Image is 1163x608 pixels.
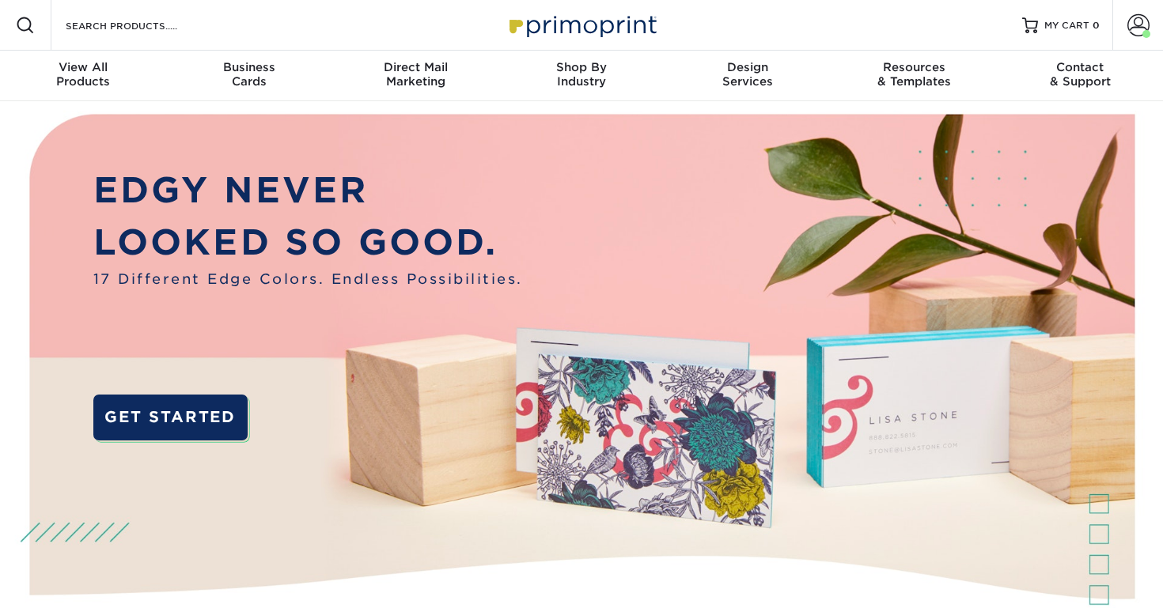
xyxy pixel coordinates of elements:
div: & Templates [831,60,997,89]
a: Direct MailMarketing [332,51,498,101]
p: LOOKED SO GOOD. [93,217,523,269]
span: Design [665,60,831,74]
span: Shop By [498,60,665,74]
span: Contact [997,60,1163,74]
div: Marketing [332,60,498,89]
a: DesignServices [665,51,831,101]
span: Resources [831,60,997,74]
span: Business [166,60,332,74]
a: Resources& Templates [831,51,997,101]
span: 17 Different Edge Colors. Endless Possibilities. [93,269,523,289]
img: Primoprint [502,8,661,42]
div: Cards [166,60,332,89]
p: EDGY NEVER [93,164,523,217]
span: Direct Mail [332,60,498,74]
span: MY CART [1044,19,1089,32]
div: & Support [997,60,1163,89]
div: Industry [498,60,665,89]
a: GET STARTED [93,395,248,440]
span: 0 [1093,20,1100,31]
div: Services [665,60,831,89]
a: Contact& Support [997,51,1163,101]
input: SEARCH PRODUCTS..... [64,16,218,35]
a: BusinessCards [166,51,332,101]
a: Shop ByIndustry [498,51,665,101]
